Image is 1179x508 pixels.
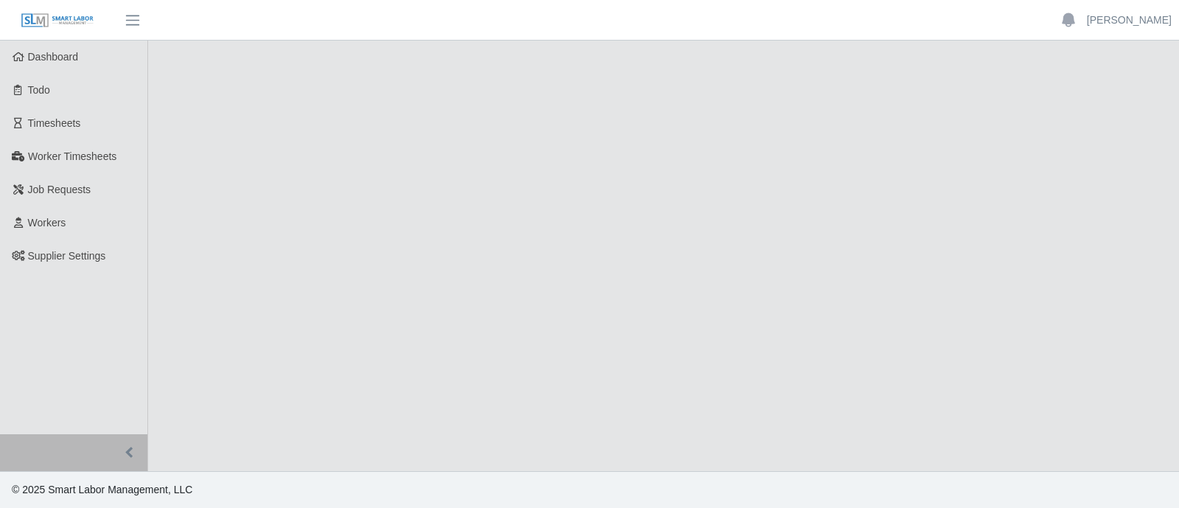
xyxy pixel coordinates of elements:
span: Supplier Settings [28,250,106,262]
span: Worker Timesheets [28,150,116,162]
span: Todo [28,84,50,96]
span: Timesheets [28,117,81,129]
span: Dashboard [28,51,79,63]
img: SLM Logo [21,13,94,29]
span: Workers [28,217,66,229]
span: Job Requests [28,184,91,195]
span: © 2025 Smart Labor Management, LLC [12,484,192,495]
a: [PERSON_NAME] [1087,13,1172,28]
